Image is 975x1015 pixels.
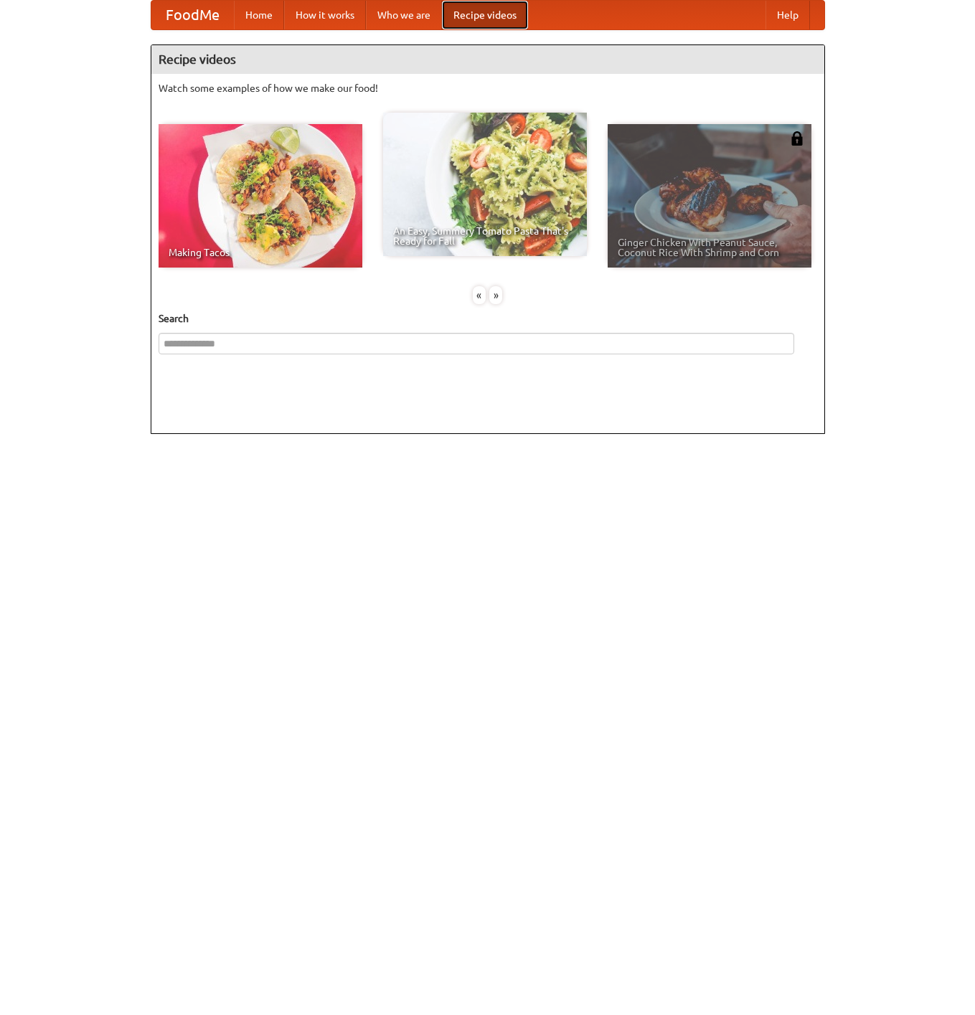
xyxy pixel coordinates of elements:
div: « [473,286,486,304]
p: Watch some examples of how we make our food! [159,81,817,95]
div: » [489,286,502,304]
h5: Search [159,311,817,326]
a: Home [234,1,284,29]
a: Recipe videos [442,1,528,29]
img: 483408.png [790,131,804,146]
a: How it works [284,1,366,29]
a: Making Tacos [159,124,362,268]
span: Making Tacos [169,247,352,258]
h4: Recipe videos [151,45,824,74]
a: An Easy, Summery Tomato Pasta That's Ready for Fall [383,113,587,256]
a: Who we are [366,1,442,29]
span: An Easy, Summery Tomato Pasta That's Ready for Fall [393,226,577,246]
a: FoodMe [151,1,234,29]
a: Help [766,1,810,29]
